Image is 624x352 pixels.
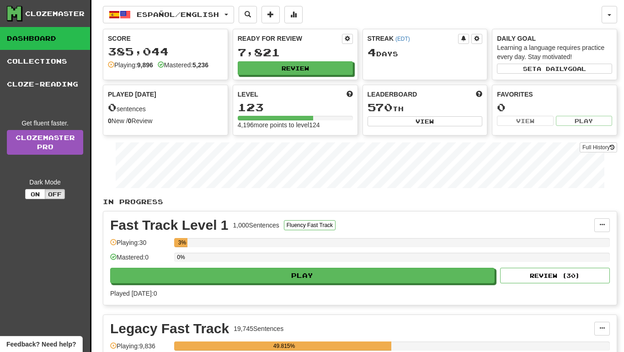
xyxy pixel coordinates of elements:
div: Dark Mode [7,178,83,187]
span: Leaderboard [368,90,417,99]
a: (EDT) [395,36,410,42]
span: 4 [368,46,376,59]
div: 385,044 [108,46,223,57]
div: Learning a language requires practice every day. Stay motivated! [497,43,612,61]
div: Clozemaster [25,9,85,18]
div: Legacy Fast Track [110,322,229,336]
button: Full History [580,142,617,152]
button: On [25,189,45,199]
button: Play [556,116,612,126]
span: Español / English [137,11,219,18]
div: Playing: [108,60,153,70]
strong: 0 [128,117,132,125]
span: Played [DATE] [108,90,156,99]
button: More stats [284,6,303,23]
span: Open feedback widget [6,340,76,349]
div: 0 [497,102,612,113]
div: Fast Track Level 1 [110,218,229,232]
button: Fluency Fast Track [284,220,336,230]
div: th [368,102,483,114]
strong: 5,236 [192,61,208,69]
button: Review [238,61,353,75]
span: Score more points to level up [347,90,353,99]
span: a daily [537,65,568,72]
button: Español/English [103,6,234,23]
button: View [368,116,483,126]
span: 570 [368,101,393,114]
strong: 9,896 [137,61,153,69]
strong: 0 [108,117,112,125]
div: Mastered: [158,60,208,70]
div: 49.815% [177,341,391,351]
div: Playing: 30 [110,238,170,253]
button: Review (30) [500,268,610,283]
div: 123 [238,102,353,113]
div: Favorites [497,90,612,99]
div: Mastered: 0 [110,253,170,268]
button: Add sentence to collection [261,6,280,23]
span: Level [238,90,258,99]
div: New / Review [108,116,223,125]
a: ClozemasterPro [7,130,83,155]
div: Ready for Review [238,34,342,43]
div: 7,821 [238,47,353,58]
div: sentences [108,102,223,114]
p: In Progress [103,197,617,206]
button: Seta dailygoal [497,64,612,74]
button: Search sentences [239,6,257,23]
button: Play [110,268,495,283]
div: 3% [177,238,187,247]
div: Daily Goal [497,34,612,43]
span: This week in points, UTC [476,90,482,99]
div: 19,745 Sentences [234,324,283,333]
span: 0 [108,101,117,114]
div: Get fluent faster. [7,119,83,128]
span: Played [DATE]: 0 [110,290,157,297]
button: View [497,116,553,126]
button: Off [45,189,65,199]
div: Streak [368,34,459,43]
div: 1,000 Sentences [233,221,279,230]
div: Score [108,34,223,43]
div: Day s [368,47,483,59]
div: 4,196 more points to level 124 [238,120,353,130]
